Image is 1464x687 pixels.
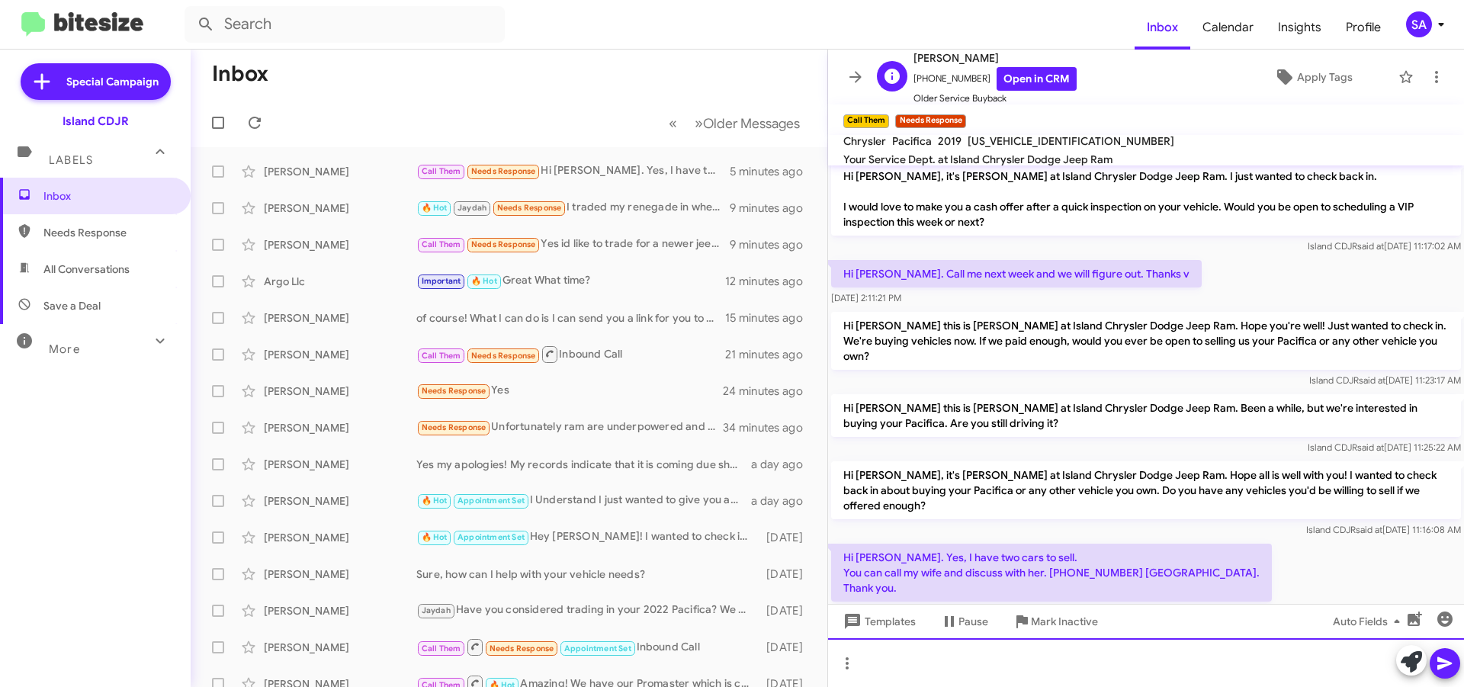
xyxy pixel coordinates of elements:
[471,239,536,249] span: Needs Response
[1031,608,1098,635] span: Mark Inactive
[695,114,703,133] span: »
[416,382,724,400] div: Yes
[422,386,486,396] span: Needs Response
[759,530,815,545] div: [DATE]
[913,91,1077,106] span: Older Service Buyback
[831,461,1461,519] p: Hi [PERSON_NAME], it's [PERSON_NAME] at Island Chrysler Dodge Jeep Ram. Hope all is well with you...
[49,342,80,356] span: More
[725,274,815,289] div: 12 minutes ago
[264,640,416,655] div: [PERSON_NAME]
[416,272,725,290] div: Great What time?
[724,384,815,399] div: 24 minutes ago
[422,496,448,506] span: 🔥 Hot
[416,162,730,180] div: Hi [PERSON_NAME]. Yes, I have two cars to sell. You can call my wife and discuss with her. [PHONE...
[1190,5,1266,50] a: Calendar
[457,496,525,506] span: Appointment Set
[730,237,815,252] div: 9 minutes ago
[416,492,751,509] div: I Understand I just wanted to give you accurate pricing not Estimates! and that will mostly depen...
[1357,441,1384,453] span: said at
[21,63,171,100] a: Special Campaign
[264,530,416,545] div: [PERSON_NAME]
[831,162,1461,236] p: Hi [PERSON_NAME], it's [PERSON_NAME] at Island Chrysler Dodge Jeep Ram. I just wanted to check ba...
[843,114,889,128] small: Call Them
[1308,240,1461,252] span: Island CDJR [DATE] 11:17:02 AM
[843,152,1112,166] span: Your Service Dept. at Island Chrysler Dodge Jeep Ram
[264,310,416,326] div: [PERSON_NAME]
[831,260,1202,287] p: Hi [PERSON_NAME]. Call me next week and we will figure out. Thanks v
[43,188,173,204] span: Inbox
[831,292,901,303] span: [DATE] 2:11:21 PM
[669,114,677,133] span: «
[416,637,759,657] div: Inbound Call
[422,203,448,213] span: 🔥 Hot
[422,239,461,249] span: Call Them
[471,166,536,176] span: Needs Response
[831,312,1461,370] p: Hi [PERSON_NAME] this is [PERSON_NAME] at Island Chrysler Dodge Jeep Ram. Hope you're well! Just ...
[416,236,730,253] div: Yes id like to trade for a newer jeep. Id love the grand cherokee but i fear i wont be able to ha...
[43,262,130,277] span: All Conversations
[1333,608,1406,635] span: Auto Fields
[1393,11,1447,37] button: SA
[1266,5,1334,50] a: Insights
[416,199,730,217] div: I traded my renegade in when I leased my trailblazer on [DATE]
[1234,63,1391,91] button: Apply Tags
[751,493,815,509] div: a day ago
[730,164,815,179] div: 5 minutes ago
[1334,5,1393,50] span: Profile
[1309,374,1461,386] span: Island CDJR [DATE] 11:23:17 AM
[264,457,416,472] div: [PERSON_NAME]
[968,134,1174,148] span: [US_VEHICLE_IDENTIFICATION_NUMBER]
[685,108,809,139] button: Next
[422,276,461,286] span: Important
[1135,5,1190,50] a: Inbox
[416,419,724,436] div: Unfortunately ram are underpowered and don't want to give up my 8 cylinder for a 6 big truck smal...
[751,457,815,472] div: a day ago
[725,347,815,362] div: 21 minutes ago
[1297,63,1353,91] span: Apply Tags
[759,640,815,655] div: [DATE]
[997,67,1077,91] a: Open in CRM
[828,608,928,635] button: Templates
[471,351,536,361] span: Needs Response
[264,347,416,362] div: [PERSON_NAME]
[49,153,93,167] span: Labels
[759,567,815,582] div: [DATE]
[725,310,815,326] div: 15 minutes ago
[264,164,416,179] div: [PERSON_NAME]
[457,532,525,542] span: Appointment Set
[1406,11,1432,37] div: SA
[1359,374,1385,386] span: said at
[497,203,562,213] span: Needs Response
[264,493,416,509] div: [PERSON_NAME]
[724,420,815,435] div: 34 minutes ago
[416,345,725,364] div: Inbound Call
[264,237,416,252] div: [PERSON_NAME]
[457,203,486,213] span: Jaydah
[1000,608,1110,635] button: Mark Inactive
[66,74,159,89] span: Special Campaign
[264,201,416,216] div: [PERSON_NAME]
[264,603,416,618] div: [PERSON_NAME]
[843,134,886,148] span: Chrysler
[416,602,759,619] div: Have you considered trading in your 2022 Pacifica? We did just get in the all new 2026 models!
[928,608,1000,635] button: Pause
[416,528,759,546] div: Hey [PERSON_NAME]! I wanted to check in and see if you were still in the market for a new vehicle...
[1321,608,1418,635] button: Auto Fields
[660,108,686,139] button: Previous
[43,298,101,313] span: Save a Deal
[422,532,448,542] span: 🔥 Hot
[490,644,554,653] span: Needs Response
[660,108,809,139] nav: Page navigation example
[913,49,1077,67] span: [PERSON_NAME]
[1357,240,1384,252] span: said at
[416,457,751,472] div: Yes my apologies! My records indicate that it is coming due shortly, have you given thought to wh...
[938,134,962,148] span: 2019
[422,605,451,615] span: Jaydah
[63,114,129,129] div: Island CDJR
[831,544,1272,602] p: Hi [PERSON_NAME]. Yes, I have two cars to sell. You can call my wife and discuss with her. [PHONE...
[416,567,759,582] div: Sure, how can I help with your vehicle needs?
[212,62,268,86] h1: Inbox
